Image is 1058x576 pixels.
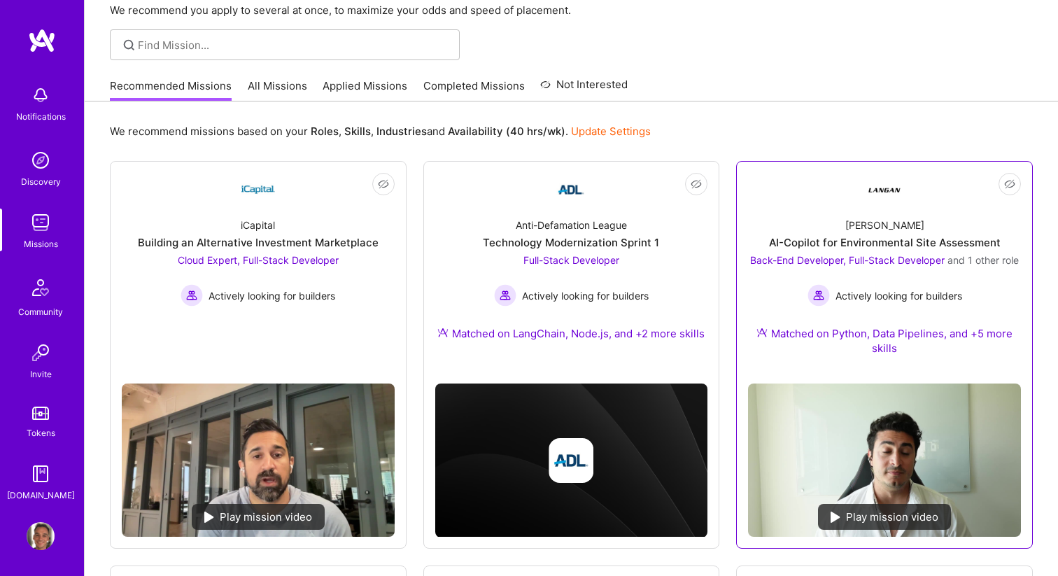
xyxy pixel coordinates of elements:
a: Applied Missions [323,78,407,101]
b: Roles [311,125,339,138]
i: icon SearchGrey [121,37,137,53]
span: Full-Stack Developer [523,254,619,266]
a: Company Logo[PERSON_NAME]AI-Copilot for Environmental Site AssessmentBack-End Developer, Full-Sta... [748,173,1021,372]
div: iCapital [241,218,275,232]
img: Invite [27,339,55,367]
span: Back-End Developer, Full-Stack Developer [750,254,945,266]
div: Building an Alternative Investment Marketplace [138,235,379,250]
img: Actively looking for builders [181,284,203,307]
div: Play mission video [818,504,951,530]
span: Actively looking for builders [522,288,649,303]
img: Company Logo [241,173,275,206]
div: Community [18,304,63,319]
span: Actively looking for builders [835,288,962,303]
img: Actively looking for builders [494,284,516,307]
div: Play mission video [192,504,325,530]
div: Technology Modernization Sprint 1 [483,235,659,250]
div: [DOMAIN_NAME] [7,488,75,503]
img: User Avatar [27,522,55,550]
a: User Avatar [23,522,58,550]
img: Company Logo [868,173,901,206]
div: Discovery [21,174,61,189]
div: Matched on LangChain, Node.js, and +2 more skills [437,326,705,341]
img: Company logo [549,438,593,483]
a: All Missions [248,78,307,101]
i: icon EyeClosed [378,178,389,190]
img: discovery [27,146,55,174]
div: Missions [24,237,58,251]
i: icon EyeClosed [1004,178,1015,190]
img: cover [435,384,708,538]
img: teamwork [27,209,55,237]
img: Actively looking for builders [807,284,830,307]
span: Actively looking for builders [209,288,335,303]
img: play [204,512,214,523]
a: Not Interested [540,76,628,101]
span: Cloud Expert, Full-Stack Developer [178,254,339,266]
i: icon EyeClosed [691,178,702,190]
img: tokens [32,407,49,420]
img: No Mission [122,384,395,537]
a: Completed Missions [423,78,525,101]
img: play [831,512,840,523]
b: Availability (40 hrs/wk) [448,125,565,138]
div: Tokens [27,426,55,440]
img: Company Logo [554,173,588,206]
a: Update Settings [571,125,651,138]
div: AI-Copilot for Environmental Site Assessment [769,235,1001,250]
input: Find Mission... [138,38,449,52]
a: Company LogoiCapitalBuilding an Alternative Investment MarketplaceCloud Expert, Full-Stack Develo... [122,173,395,372]
div: Matched on Python, Data Pipelines, and +5 more skills [748,326,1021,356]
b: Skills [344,125,371,138]
img: Community [24,271,57,304]
img: No Mission [748,384,1021,537]
img: Ateam Purple Icon [437,327,449,338]
div: Notifications [16,109,66,124]
div: Anti-Defamation League [516,218,627,232]
a: Company LogoAnti-Defamation LeagueTechnology Modernization Sprint 1Full-Stack Developer Actively ... [435,173,708,358]
b: Industries [376,125,427,138]
img: Ateam Purple Icon [756,327,768,338]
div: [PERSON_NAME] [845,218,924,232]
p: We recommend missions based on your , , and . [110,124,651,139]
a: Recommended Missions [110,78,232,101]
img: guide book [27,460,55,488]
img: logo [28,28,56,53]
img: bell [27,81,55,109]
span: and 1 other role [947,254,1019,266]
div: Invite [30,367,52,381]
